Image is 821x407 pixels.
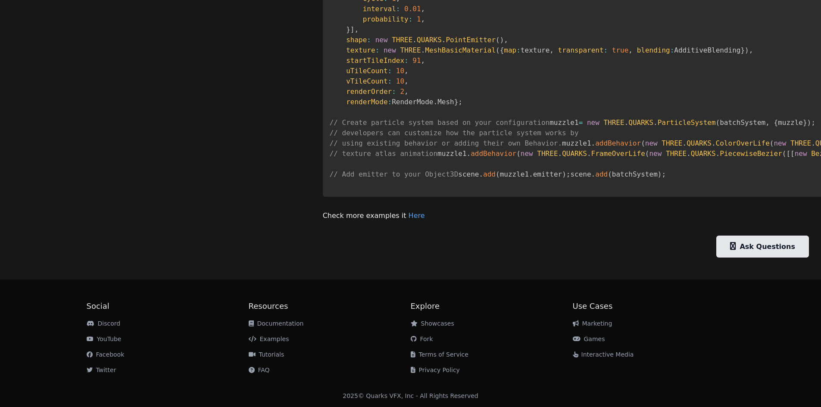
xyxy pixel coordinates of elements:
span: : [670,46,674,54]
span: new [521,149,533,158]
span: ; [662,170,666,178]
a: Tutorials [249,351,284,358]
span: , [749,46,753,54]
span: transparent [558,46,604,54]
span: : [404,56,409,65]
span: ( [641,139,645,147]
span: : [375,46,380,54]
span: ; [811,118,815,127]
span: . [712,139,716,147]
span: 0.01 [404,5,421,13]
span: add [483,170,496,178]
span: . [442,36,446,44]
span: ( [716,118,720,127]
span: . [558,149,562,158]
a: Marketing [573,320,612,327]
span: : [409,15,413,23]
span: map [504,46,516,54]
a: Discord [87,320,121,327]
span: ) [562,170,566,178]
span: add [595,170,608,178]
span: new [645,139,658,147]
span: : [396,5,400,13]
span: new [384,46,396,54]
span: ( [782,149,787,158]
span: 2 [400,87,404,96]
a: Twitter [87,367,116,373]
span: ( [608,170,612,178]
span: 91 [412,56,421,65]
span: , [404,77,409,85]
span: THREE MeshBasicMaterial [400,46,496,54]
span: : [388,98,392,106]
span: 1 [417,15,421,23]
a: Interactive Media [573,351,634,358]
span: [ [786,149,790,158]
a: Games [573,336,605,342]
span: ) [500,36,504,44]
span: [ [790,149,795,158]
span: , [628,46,633,54]
span: . [683,139,687,147]
span: . [433,98,437,106]
span: addBehavior [471,149,516,158]
span: : [604,46,608,54]
span: THREE QUARKS PointEmitter [392,36,496,44]
span: // using existing behavior or adding their own Behavior. [330,139,562,147]
span: , [421,5,425,13]
h2: Explore [411,300,573,312]
span: probability [363,15,409,23]
span: . [653,118,658,127]
span: . [421,46,425,54]
span: renderMode [346,98,387,106]
a: Ask Questions [716,236,809,258]
span: new [795,149,807,158]
span: . [591,170,596,178]
span: . [529,170,533,178]
span: ) [745,46,749,54]
span: interval [363,5,396,13]
a: Fork [411,336,433,342]
a: Documentation [249,320,304,327]
span: THREE QUARKS ColorOverLife [662,139,769,147]
span: ( [496,170,500,178]
span: { [500,46,504,54]
span: uTileCount [346,67,387,75]
span: ( [516,149,521,158]
span: . [587,149,591,158]
span: , [404,87,409,96]
span: , [549,46,554,54]
span: new [774,139,786,147]
span: new [587,118,599,127]
a: FAQ [249,367,270,373]
span: , [504,36,508,44]
span: . [479,170,483,178]
span: : [516,46,521,54]
span: new [649,149,662,158]
a: Examples [249,336,289,342]
span: THREE QUARKS PiecewiseBezier [666,149,782,158]
span: THREE QUARKS FrameOverLife [537,149,645,158]
span: ( [496,46,500,54]
span: // Create particle system based on your configuration [330,118,550,127]
span: , [404,67,409,75]
span: // Add emitter to your Object3D [330,170,459,178]
span: // developers can customize how the particle system works by [330,129,579,137]
span: // texture atlas animation [330,149,437,158]
a: Privacy Policy [411,367,460,373]
a: YouTube [87,336,122,342]
span: = [579,118,583,127]
span: : [388,67,392,75]
span: . [467,149,471,158]
a: Terms of Service [411,351,468,358]
span: addBehavior [595,139,641,147]
span: ) [658,170,662,178]
span: } [454,98,459,106]
span: renderOrder [346,87,392,96]
span: , [421,56,425,65]
span: . [412,36,417,44]
span: } [740,46,745,54]
h2: Social [87,300,249,312]
span: . [811,139,815,147]
span: { [774,118,778,127]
